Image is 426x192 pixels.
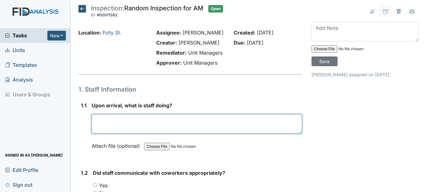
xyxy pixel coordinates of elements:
span: Signed in as [PERSON_NAME] [5,150,63,160]
label: Yes [99,182,108,189]
strong: Creator: [156,40,177,46]
span: #00011382 [97,13,117,17]
input: Save [312,56,338,66]
a: Tasks [5,32,47,39]
span: Units [5,45,25,55]
span: Inspection: [91,4,124,12]
span: Unit Managers [188,50,222,56]
span: ID: [91,13,96,17]
strong: Assignee: [156,29,181,36]
label: 1.1 [81,102,87,109]
span: Edit Profile [5,165,38,175]
span: Open [208,5,223,13]
span: Analysis [5,75,33,85]
span: Sign out [5,180,32,189]
div: Random Inspection for AM [91,5,203,19]
strong: Due: [234,40,245,46]
span: Did staff communicate with coworkers appropriately? [93,170,225,176]
span: Templates [5,60,37,70]
span: Unit Managers [183,60,217,66]
input: Yes [93,183,97,187]
button: New [47,31,66,40]
p: [PERSON_NAME] assigned on [DATE]. [312,71,418,78]
span: [PERSON_NAME] [178,40,220,46]
a: Folly St. [103,29,121,36]
span: [DATE] [247,40,264,46]
label: 1.2 [81,169,88,177]
label: Attach file (optional) [92,139,142,150]
span: [DATE] [257,29,274,36]
strong: Location: [78,29,101,36]
span: Upon arrival, what is staff doing? [92,102,172,109]
strong: Remediator: [156,50,187,56]
h1: 1. Staff Information [78,85,302,94]
span: [PERSON_NAME] [183,29,224,36]
strong: Created: [234,29,255,36]
strong: Approver: [156,60,182,66]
